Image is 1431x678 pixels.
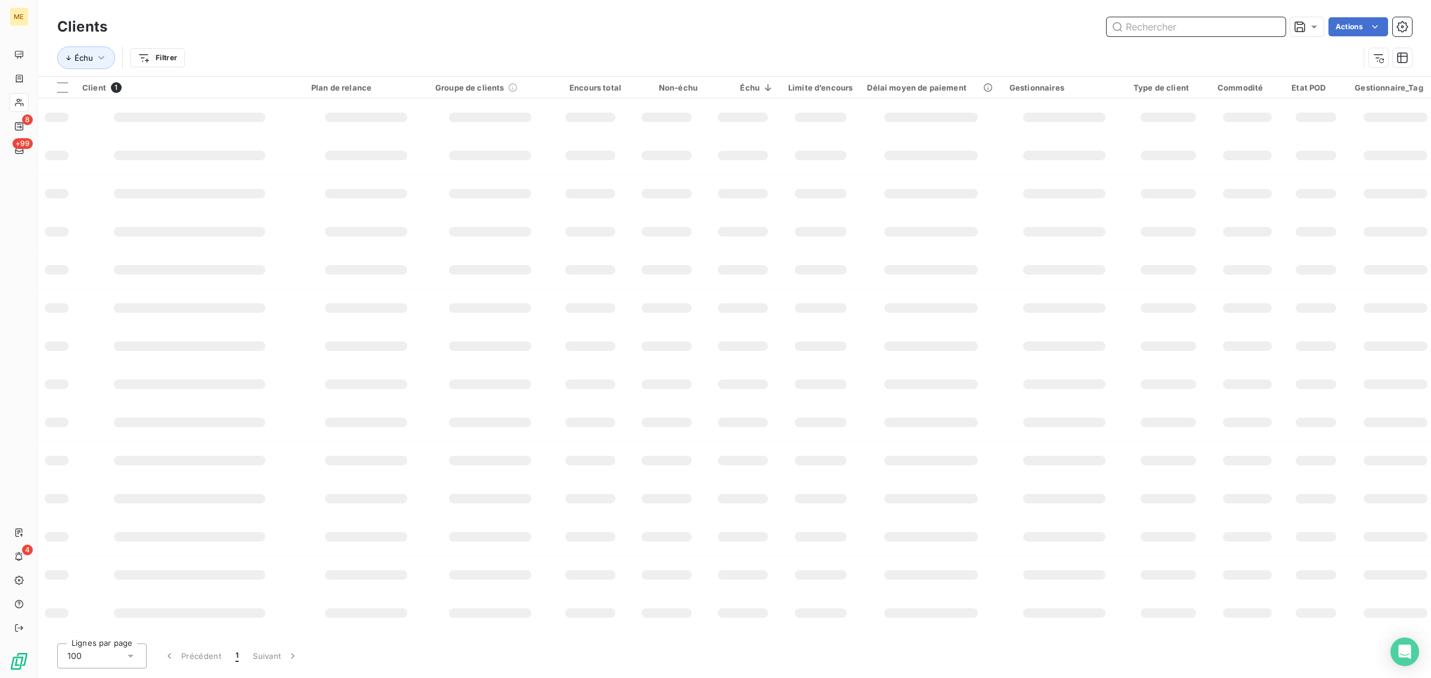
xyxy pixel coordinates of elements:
span: 8 [22,114,33,125]
div: Commodité [1218,83,1277,92]
div: Non-échu [636,83,698,92]
div: Limite d’encours [788,83,853,92]
button: Précédent [156,643,228,668]
span: Client [82,83,106,92]
div: Gestionnaires [1009,83,1119,92]
button: Échu [57,46,115,69]
div: Plan de relance [311,83,421,92]
button: Actions [1328,17,1388,36]
div: Échu [712,83,774,92]
input: Rechercher [1107,17,1286,36]
h3: Clients [57,16,107,38]
span: 1 [111,82,122,93]
button: Suivant [246,643,306,668]
div: Type de client [1133,83,1203,92]
div: Délai moyen de paiement [867,83,995,92]
button: 1 [228,643,246,668]
span: Échu [75,53,93,63]
span: 100 [67,650,82,662]
span: 1 [236,650,238,662]
div: ME [10,7,29,26]
button: Filtrer [130,48,185,67]
div: Open Intercom Messenger [1390,637,1419,666]
span: +99 [13,138,33,149]
div: Etat POD [1291,83,1340,92]
div: Encours total [559,83,621,92]
span: Groupe de clients [435,83,504,92]
span: 4 [22,545,33,555]
img: Logo LeanPay [10,652,29,671]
